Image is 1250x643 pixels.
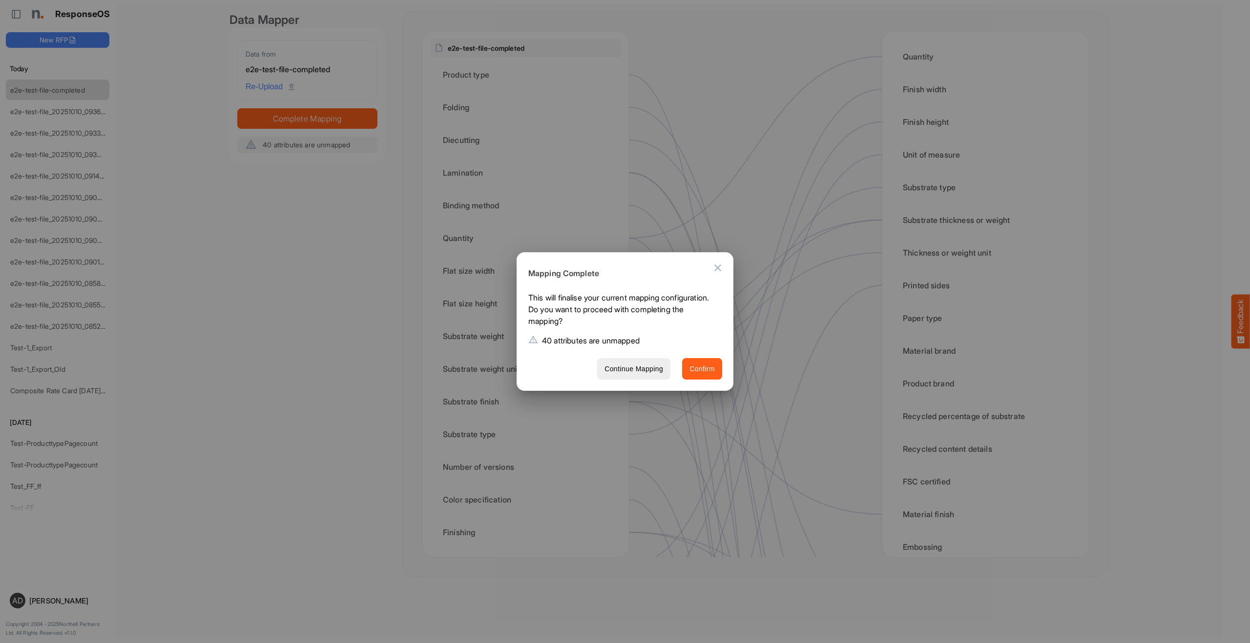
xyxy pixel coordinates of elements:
p: 40 attributes are unmapped [542,335,640,346]
span: Confirm [689,363,715,375]
button: Confirm [682,358,722,380]
span: Continue Mapping [604,363,663,375]
p: This will finalise your current mapping configuration. Do you want to proceed with completing the... [528,292,714,331]
h6: Mapping Complete [528,267,714,280]
button: Continue Mapping [597,358,670,380]
button: Close dialog [706,256,729,280]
